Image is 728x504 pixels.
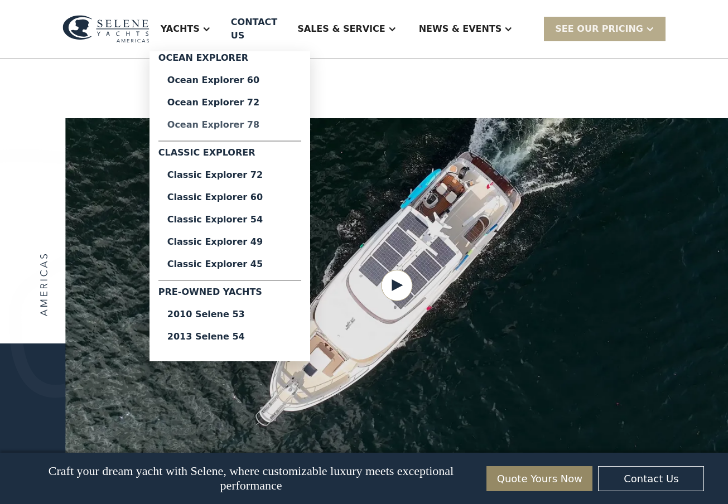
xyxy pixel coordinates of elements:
a: Classic Explorer 72 [158,164,301,186]
div: SEE Our Pricing [555,22,643,36]
div: News & EVENTS [408,7,524,51]
div: SEE Our Pricing [544,17,666,41]
div: Contact US [231,16,277,42]
a: 2010 Selene 53 [158,303,301,326]
div: Ocean Explorer [158,51,301,69]
div: Pre-Owned Yachts [158,285,301,303]
a: Classic Explorer 49 [158,231,301,253]
div: Classic Explorer 72 [167,171,292,180]
p: Craft your dream yacht with Selene, where customizable luxury meets exceptional performance [24,464,479,493]
div: Yachts [150,7,222,51]
div: Ocean Explorer 60 [167,76,292,85]
a: Contact Us [598,466,704,491]
a: 2013 Selene 54 [158,326,301,348]
div: Ocean Explorer 78 [167,120,292,129]
a: Classic Explorer 45 [158,253,301,275]
div: Classic Explorer 49 [167,238,292,246]
div: Sales & Service [297,22,385,36]
div: 2013 Selene 54 [167,332,292,341]
a: Ocean Explorer 72 [158,91,301,114]
img: logo [62,15,150,43]
img: logo [40,254,47,317]
div: Classic Explorer 54 [167,215,292,224]
a: Ocean Explorer 78 [158,114,301,136]
iframe: YouTube Video [65,118,728,453]
a: Ocean Explorer 60 [158,69,301,91]
div: Yachts [161,22,200,36]
div: Classic Explorer [158,146,301,164]
nav: Yachts [150,51,310,361]
div: 2010 Selene 53 [167,310,292,319]
a: Classic Explorer 54 [158,209,301,231]
a: Classic Explorer 60 [158,186,301,209]
div: Classic Explorer 45 [167,260,292,269]
div: News & EVENTS [419,22,502,36]
div: Sales & Service [286,7,407,51]
a: Quote Yours Now [486,466,592,491]
div: Ocean Explorer 72 [167,98,292,107]
div: Classic Explorer 60 [167,193,292,202]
